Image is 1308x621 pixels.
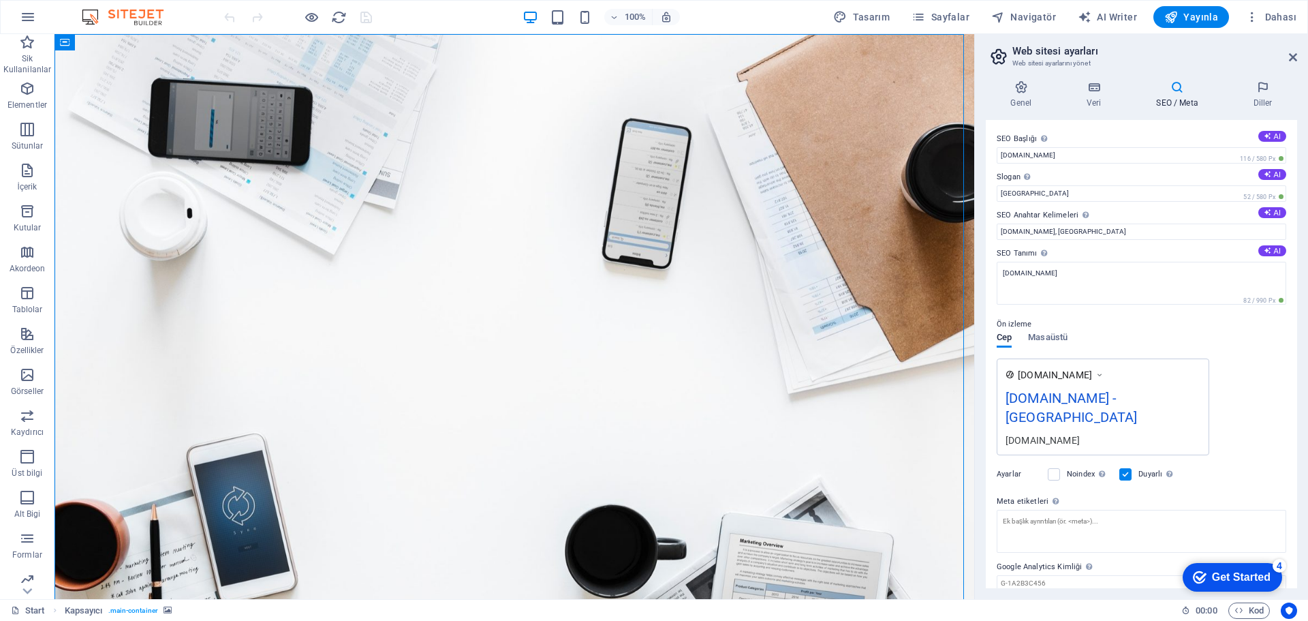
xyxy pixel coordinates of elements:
div: Get Started 4 items remaining, 20% complete [11,7,110,35]
p: Üst bilgi [12,468,42,479]
button: Navigatör [986,6,1061,28]
span: : [1205,605,1207,616]
span: 116 / 580 Px [1237,154,1286,164]
span: Cep [997,329,1012,348]
div: Ön izleme [997,333,1068,359]
button: Usercentrics [1281,603,1297,619]
span: Yayınla [1164,10,1218,24]
h4: Veri [1062,80,1132,109]
button: AI Writer [1072,6,1142,28]
span: Tasarım [833,10,890,24]
h4: Genel [986,80,1062,109]
label: Slogan [997,169,1286,185]
p: Sütunlar [12,140,44,151]
span: 00 00 [1196,603,1217,619]
span: Navigatör [991,10,1056,24]
span: . main-container [108,603,158,619]
button: SEO Başlığı [1258,131,1286,142]
span: Kod [1234,603,1264,619]
h3: Web sitesi ayarlarını yönet [1012,57,1270,70]
img: Editor Logo [78,9,181,25]
button: Sayfalar [906,6,975,28]
p: Ön izleme [997,316,1031,333]
span: Dahası [1245,10,1296,24]
div: Tasarım (Ctrl+Alt+Y) [828,6,895,28]
span: AI Writer [1078,10,1137,24]
p: Kaydırıcı [11,427,44,438]
label: SEO Anahtar Kelimeleri [997,207,1286,224]
span: [DOMAIN_NAME] [1018,368,1092,382]
h4: Diller [1228,80,1297,109]
label: Noindex [1067,466,1111,483]
p: Elementler [7,100,47,110]
p: Alt Bigi [14,509,41,519]
span: 82 / 990 Px [1241,296,1286,305]
h6: Oturum süresi [1181,603,1217,619]
input: G-1A2B3C456 [997,575,1286,592]
button: Slogan [1258,169,1286,180]
button: Dahası [1240,6,1302,28]
div: 4 [101,3,114,16]
label: SEO Başlığı [997,131,1286,147]
button: Ön izleme modundan çıkıp düzenlemeye devam etmek için buraya tıklayın [303,9,320,25]
h4: SEO / Meta [1132,80,1228,109]
p: Kutular [14,222,42,233]
nav: breadcrumb [65,603,172,619]
button: Yayınla [1153,6,1229,28]
button: Tasarım [828,6,895,28]
button: 100% [604,9,653,25]
label: Meta etiketleri [997,494,1286,510]
span: 52 / 580 Px [1241,192,1286,202]
span: Sayfalar [912,10,969,24]
label: Google Analytics Kimliği [997,559,1286,575]
h6: 100% [625,9,647,25]
p: Tablolar [12,304,43,315]
i: Sayfayı yeniden yükleyin [331,10,347,25]
label: SEO Tanımı [997,245,1286,262]
button: SEO Anahtar Kelimeleri [1258,207,1286,218]
span: Masaüstü [1028,329,1068,348]
button: SEO Tanımı [1258,245,1286,256]
label: Ayarlar [997,466,1041,483]
p: Formlar [12,549,42,560]
p: Akordeon [10,263,46,274]
button: Kod [1228,603,1270,619]
p: İçerik [17,181,37,192]
span: Seçmek için tıkla. Düzenlemek için çift tıkla [65,603,103,619]
p: Özellikler [10,345,44,356]
p: Görseller [11,386,44,397]
i: Yeniden boyutlandırmada yakınlaştırma düzeyini seçilen cihaza uyacak şekilde otomatik olarak ayarla. [660,11,672,23]
div: [DOMAIN_NAME] - [GEOGRAPHIC_DATA] [1006,388,1200,434]
a: Seçimi iptal etmek için tıkla. Sayfaları açmak için çift tıkla [11,603,45,619]
i: Bu element, arka plan içeriyor [163,607,172,614]
button: reload [330,9,347,25]
div: [DOMAIN_NAME] [1006,433,1200,447]
div: Get Started [40,15,99,27]
h2: Web sitesi ayarları [1012,45,1297,57]
label: Duyarlı [1138,466,1183,483]
input: Slogan... [997,185,1286,202]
